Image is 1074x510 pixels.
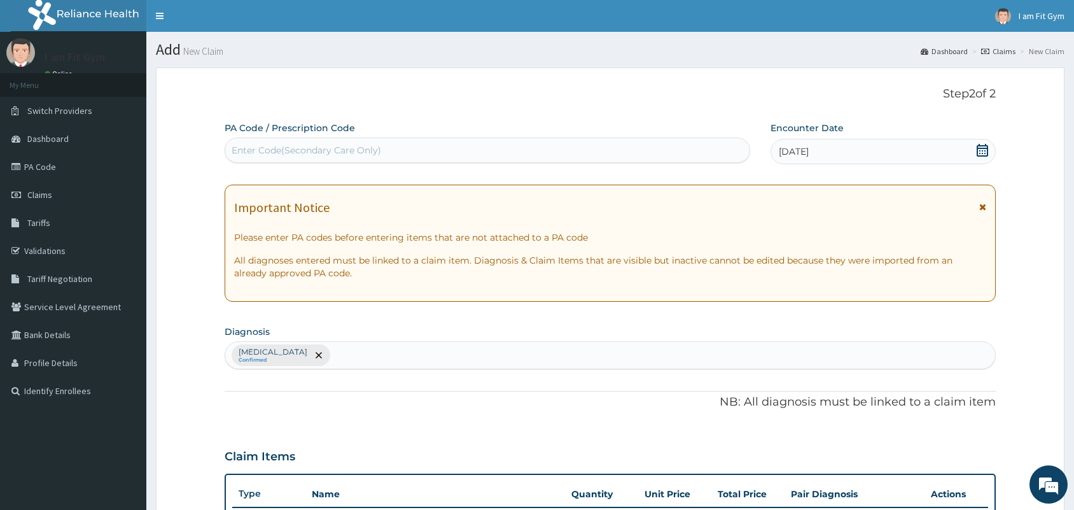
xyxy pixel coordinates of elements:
[225,122,355,134] label: PA Code / Prescription Code
[225,450,295,464] h3: Claim Items
[771,122,844,134] label: Encounter Date
[565,481,638,507] th: Quantity
[232,144,381,157] div: Enter Code(Secondary Care Only)
[225,394,996,411] p: NB: All diagnosis must be linked to a claim item
[638,481,711,507] th: Unit Price
[225,325,270,338] label: Diagnosis
[181,46,223,56] small: New Claim
[27,133,69,145] span: Dashboard
[234,231,986,244] p: Please enter PA codes before entering items that are not attached to a PA code
[981,46,1015,57] a: Claims
[156,41,1064,58] h1: Add
[1017,46,1064,57] li: New Claim
[995,8,1011,24] img: User Image
[924,481,988,507] th: Actions
[27,273,92,285] span: Tariff Negotiation
[27,217,50,229] span: Tariffs
[27,189,52,201] span: Claims
[27,105,92,117] span: Switch Providers
[785,481,924,507] th: Pair Diagnosis
[234,254,986,280] p: All diagnoses entered must be linked to a claim item. Diagnosis & Claim Items that are visible bu...
[225,87,996,101] p: Step 2 of 2
[305,481,565,507] th: Name
[45,69,75,78] a: Online
[234,201,330,215] h1: Important Notice
[711,481,785,507] th: Total Price
[779,145,809,158] span: [DATE]
[6,38,35,67] img: User Image
[45,52,105,63] p: I am Fit Gym
[921,46,968,57] a: Dashboard
[1019,10,1064,22] span: I am Fit Gym
[232,482,305,506] th: Type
